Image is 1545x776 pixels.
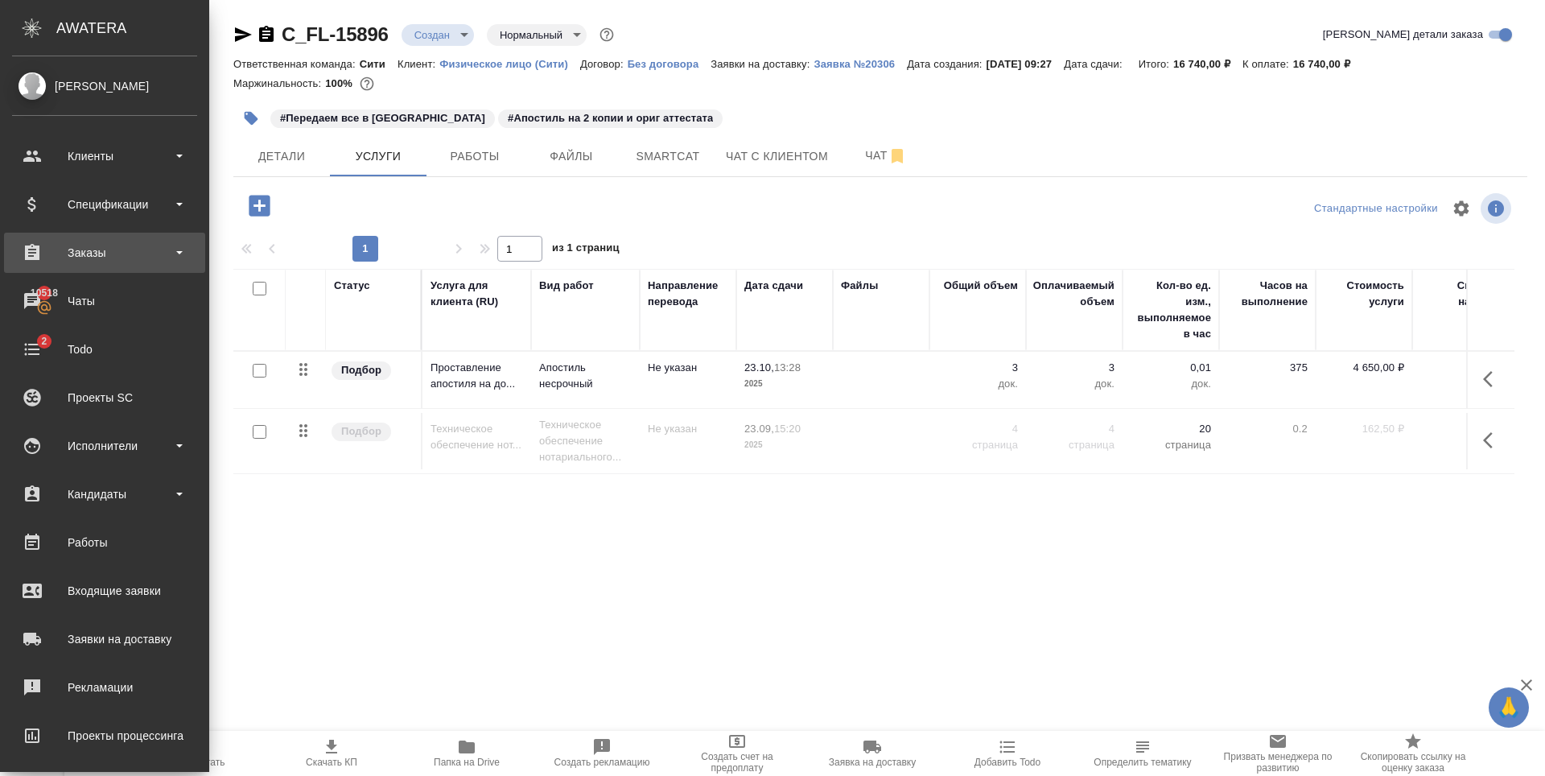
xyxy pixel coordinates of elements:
button: Показать кнопки [1473,421,1512,460]
span: Создать рекламацию [554,757,650,768]
div: Направление перевода [648,278,728,310]
span: из 1 страниц [552,238,620,262]
p: док. [1034,376,1114,392]
p: [DATE] 09:27 [987,58,1065,70]
div: Рекламации [12,675,197,700]
p: Подбор [341,362,381,378]
p: Физическое лицо (Сити) [439,58,580,70]
p: Не указан [648,421,728,437]
td: 0.2 [1219,413,1316,469]
p: Сити [360,58,398,70]
div: Оплачиваемый объем [1033,278,1114,310]
a: Входящие заявки [4,571,205,611]
p: К оплате: [1242,58,1293,70]
span: Услуги [340,147,417,167]
div: Проекты SC [12,386,197,410]
p: Клиент: [398,58,439,70]
span: Настроить таблицу [1442,189,1481,228]
p: страница [1034,437,1114,453]
div: Общий объем [944,278,1018,294]
div: Услуга для клиента (RU) [431,278,523,310]
button: Добавить Todo [940,731,1075,776]
div: Работы [12,530,197,555]
p: #Передаем все в [GEOGRAPHIC_DATA] [280,110,485,126]
span: Папка на Drive [434,757,500,768]
a: Рекламации [4,667,205,708]
span: Апостиль на 2 копии и ориг аттестата [496,110,724,124]
p: Дата создания: [907,58,986,70]
span: 🙏 [1495,691,1522,724]
p: 4 [937,421,1018,437]
p: Подбор [341,423,381,440]
span: Скачать КП [306,757,357,768]
button: Скопировать ссылку для ЯМессенджера [233,25,253,44]
p: 162,50 ₽ [1324,421,1404,437]
p: 2025 [744,437,825,453]
div: Заявки на доставку [12,627,197,651]
td: 375 [1219,352,1316,408]
svg: Отписаться [888,147,907,166]
div: Спецификации [12,192,197,217]
button: 🙏 [1489,687,1529,728]
button: Добавить тэг [233,101,269,136]
a: C_FL-15896 [282,23,389,45]
p: 100% [325,77,356,89]
div: Скидка / наценка [1420,278,1501,310]
p: Заявка №20306 [814,58,907,70]
span: Посмотреть информацию [1481,193,1514,224]
p: страница [937,437,1018,453]
span: Создать счет на предоплату [679,751,795,774]
p: Апостиль несрочный [539,360,632,392]
p: 23.09, [744,423,774,435]
p: 16 740,00 ₽ [1293,58,1362,70]
a: Физическое лицо (Сити) [439,56,580,70]
button: Призвать менеджера по развитию [1210,731,1345,776]
button: Скопировать ссылку [257,25,276,44]
button: Скачать КП [264,731,399,776]
div: AWATERA [56,12,209,44]
button: Создать рекламацию [534,731,669,776]
span: Добавить Todo [974,757,1040,768]
a: Проекты процессинга [4,716,205,756]
div: split button [1310,196,1442,221]
p: 0,01 [1131,360,1211,376]
div: Клиенты [12,144,197,168]
a: 10518Чаты [4,281,205,321]
button: Создан [410,28,455,42]
a: Без договора [628,56,711,70]
span: Заявка на доставку [829,757,916,768]
button: Заявка на доставку [805,731,940,776]
p: Не указан [648,360,728,376]
button: Заявка №20306 [814,56,907,72]
span: Передаем все в сити [269,110,496,124]
a: 2Todo [4,329,205,369]
p: #Апостиль на 2 копии и ориг аттестата [508,110,713,126]
button: Добавить услугу [237,189,282,222]
p: Ответственная команда: [233,58,360,70]
div: [PERSON_NAME] [12,77,197,95]
p: Итого: [1139,58,1173,70]
span: Чат [847,146,925,166]
div: Файлы [841,278,878,294]
div: Статус [334,278,370,294]
p: 13:28 [774,361,801,374]
span: Работы [436,147,513,167]
button: Доп статусы указывают на важность/срочность заказа [596,24,617,45]
p: Договор: [580,58,628,70]
button: Определить тематику [1075,731,1210,776]
span: Призвать менеджера по развитию [1220,751,1336,774]
p: 23.10, [744,361,774,374]
div: Чаты [12,289,197,313]
button: Скопировать ссылку на оценку заказа [1345,731,1481,776]
a: Работы [4,522,205,563]
span: Smartcat [629,147,707,167]
div: Исполнители [12,434,197,458]
p: Дата сдачи: [1064,58,1126,70]
button: Создать счет на предоплату [669,731,805,776]
p: 20 [1131,421,1211,437]
p: Маржинальность: [233,77,325,89]
p: Заявки на доставку: [711,58,814,70]
p: 2025 [744,376,825,392]
span: 10518 [21,285,68,301]
div: Создан [402,24,474,46]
